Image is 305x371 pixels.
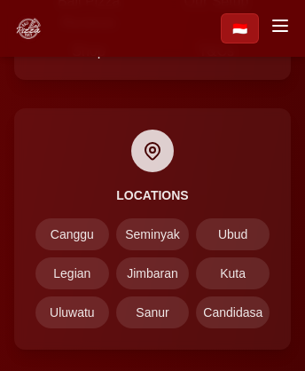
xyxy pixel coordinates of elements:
[35,186,270,204] h4: Locations
[35,296,109,328] a: Uluwatu
[196,218,270,250] a: Ubud
[116,257,190,289] a: Jimbaran
[116,296,190,328] a: Sanur
[196,257,270,289] a: Kuta
[35,257,109,289] a: Legian
[14,14,43,43] img: Bali Pizza Party Logo
[35,218,109,250] a: Canggu
[116,218,190,250] a: Seminyak
[221,13,259,43] a: Beralih ke Bahasa Indonesia
[196,296,270,328] a: Candidasa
